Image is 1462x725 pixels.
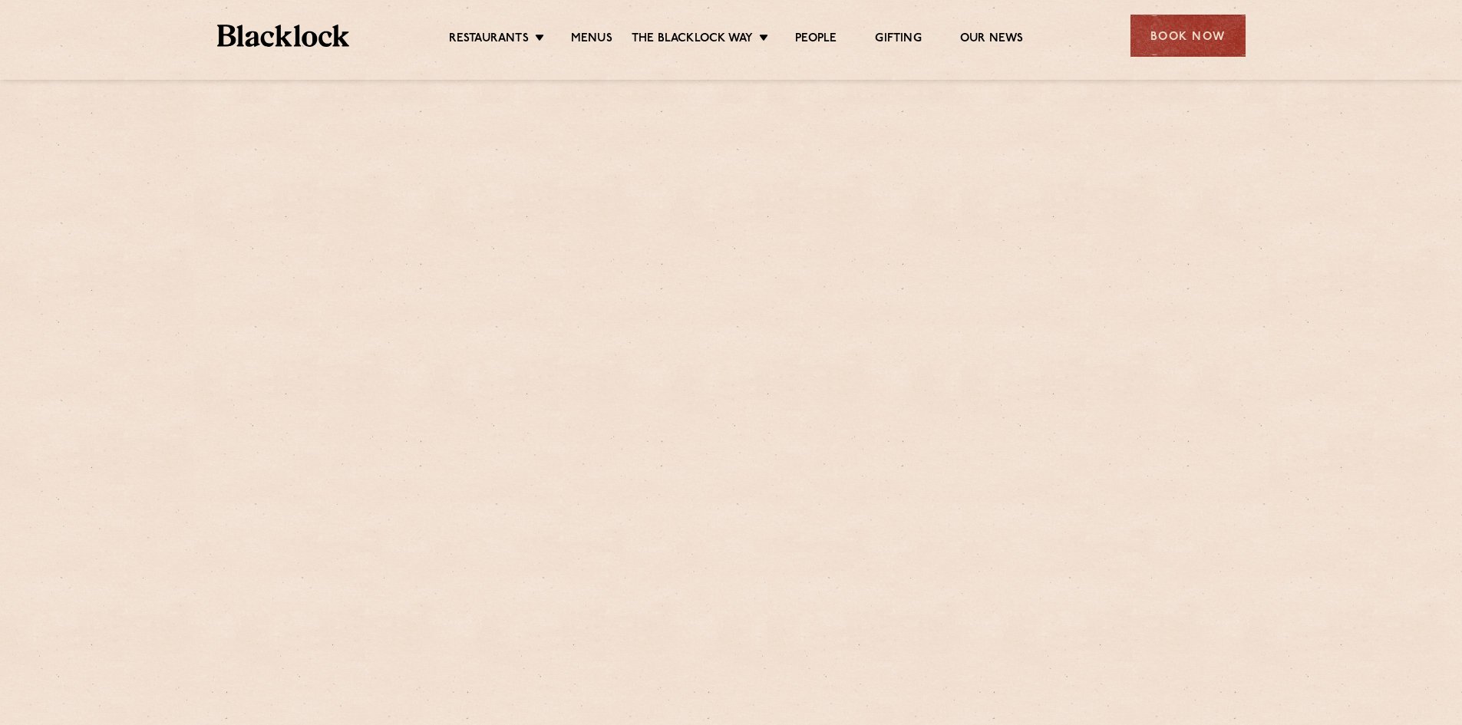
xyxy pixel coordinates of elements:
a: Menus [571,31,612,48]
a: The Blacklock Way [632,31,753,48]
a: Our News [960,31,1024,48]
a: Restaurants [449,31,529,48]
div: Book Now [1130,15,1246,57]
a: Gifting [875,31,921,48]
img: BL_Textured_Logo-footer-cropped.svg [217,25,350,47]
a: People [795,31,837,48]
